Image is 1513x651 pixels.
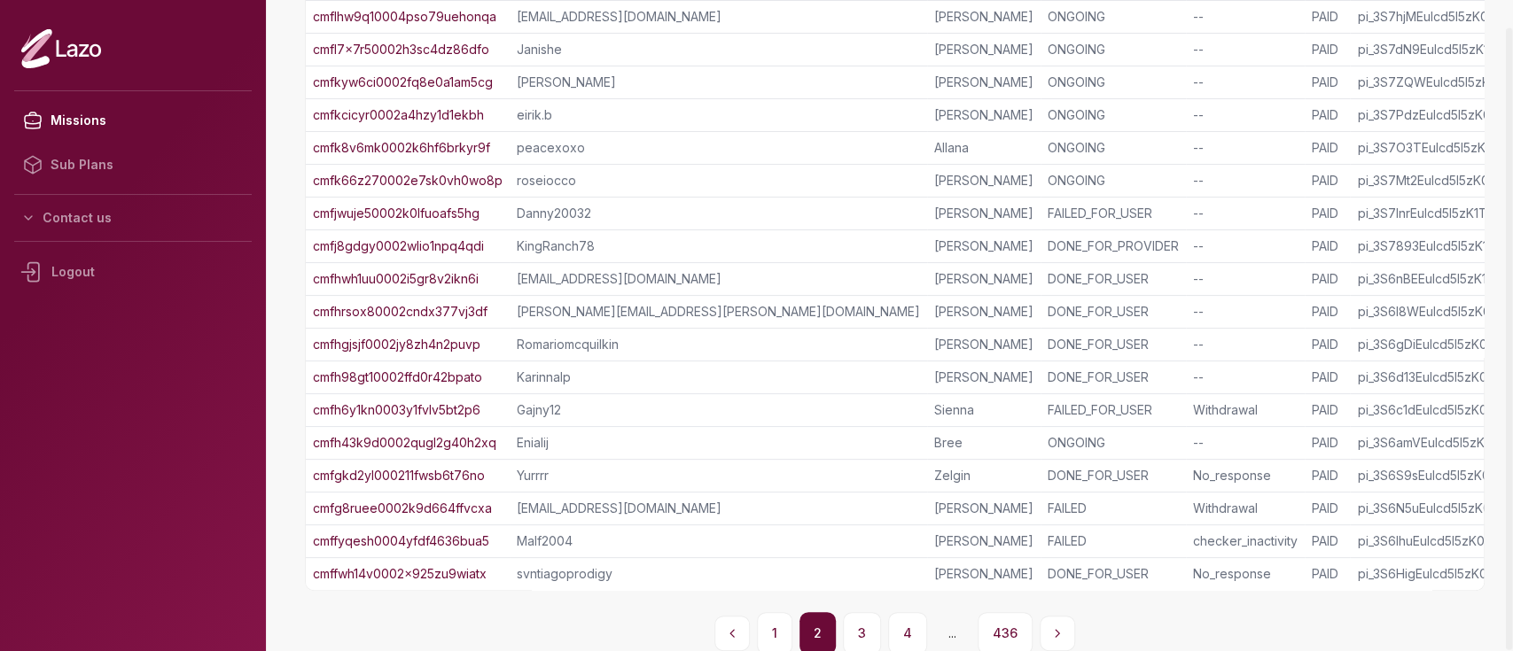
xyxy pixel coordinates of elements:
div: -- [1193,8,1298,26]
div: [PERSON_NAME] [934,270,1033,288]
div: PAID [1312,532,1343,550]
div: PAID [1312,270,1343,288]
div: Gajny12 [517,401,920,419]
div: Allana [934,139,1033,157]
div: [EMAIL_ADDRESS][DOMAIN_NAME] [517,8,920,26]
a: cmfk66z270002e7sk0vh0wo8p [313,172,503,190]
div: peacexoxo [517,139,920,157]
div: ONGOING [1048,172,1179,190]
button: Contact us [14,202,252,234]
a: cmfk8v6mk0002k6hf6brkyr9f [313,139,490,157]
div: -- [1193,336,1298,353]
div: -- [1193,106,1298,124]
div: [PERSON_NAME] [934,303,1033,321]
a: cmfh6y1kn0003y1fvlv5bt2p6 [313,401,480,419]
a: cmfh43k9d0002qugl2g40h2xq [313,434,496,452]
div: PAID [1312,368,1343,386]
div: -- [1193,139,1298,157]
div: No_response [1193,565,1298,583]
div: -- [1193,41,1298,58]
a: Missions [14,98,252,143]
div: PAID [1312,434,1343,452]
div: ONGOING [1048,106,1179,124]
div: Zelgin [934,467,1033,484]
div: Logout [14,249,252,295]
div: [PERSON_NAME][EMAIL_ADDRESS][PERSON_NAME][DOMAIN_NAME] [517,303,920,321]
div: -- [1193,434,1298,452]
div: KingRanch78 [517,237,920,255]
a: cmfj8gdgy0002wlio1npq4qdi [313,237,484,255]
div: PAID [1312,106,1343,124]
a: cmfg8ruee0002k9d664ffvcxa [313,500,492,517]
div: [PERSON_NAME] [934,41,1033,58]
a: cmfhgjsjf0002jy8zh4n2puvp [313,336,480,353]
div: roseiocco [517,172,920,190]
div: ONGOING [1048,434,1179,452]
div: Yurrrr [517,467,920,484]
div: PAID [1312,336,1343,353]
a: cmffyqesh0004yfdf4636bua5 [313,532,489,550]
div: -- [1193,270,1298,288]
div: DONE_FOR_USER [1048,467,1179,484]
div: PAID [1312,172,1343,190]
div: No_response [1193,467,1298,484]
div: Enialij [517,434,920,452]
div: -- [1193,205,1298,222]
div: [PERSON_NAME] [934,565,1033,583]
a: cmfkcicyr0002a4hzy1d1ekbh [313,106,484,124]
div: checker_inactivity [1193,532,1298,550]
div: [PERSON_NAME] [934,336,1033,353]
button: Previous page [714,616,750,651]
div: DONE_FOR_USER [1048,336,1179,353]
a: cmfl7x7r50002h3sc4dz86dfo [313,41,489,58]
div: Karinnalp [517,368,920,386]
div: PAID [1312,565,1343,583]
div: [PERSON_NAME] [934,8,1033,26]
div: eirik.b [517,106,920,124]
div: PAID [1312,467,1343,484]
div: -- [1193,303,1298,321]
div: PAID [1312,500,1343,517]
a: Sub Plans [14,143,252,187]
div: [PERSON_NAME] [934,74,1033,91]
a: cmfhrsox80002cndx377vj3df [313,303,487,321]
div: PAID [1312,41,1343,58]
a: cmfjwuje50002k0lfuoafs5hg [313,205,480,222]
div: Danny20032 [517,205,920,222]
div: svntiagoprodigy [517,565,920,583]
div: ONGOING [1048,139,1179,157]
div: Bree [934,434,1033,452]
button: Next page [1040,616,1075,651]
div: [PERSON_NAME] [934,532,1033,550]
div: [PERSON_NAME] [517,74,920,91]
a: cmffwh14v0002x925zu9wiatx [313,565,487,583]
div: [EMAIL_ADDRESS][DOMAIN_NAME] [517,500,920,517]
div: FAILED_FOR_USER [1048,205,1179,222]
div: PAID [1312,74,1343,91]
div: DONE_FOR_USER [1048,303,1179,321]
div: [PERSON_NAME] [934,205,1033,222]
div: Malf2004 [517,532,920,550]
a: cmfgkd2yl000211fwsb6t76no [313,467,485,484]
div: ONGOING [1048,41,1179,58]
div: Withdrawal [1193,401,1298,419]
div: FAILED_FOR_USER [1048,401,1179,419]
div: DONE_FOR_USER [1048,565,1179,583]
div: [PERSON_NAME] [934,106,1033,124]
div: [PERSON_NAME] [934,237,1033,255]
div: PAID [1312,139,1343,157]
div: [PERSON_NAME] [934,368,1033,386]
div: [PERSON_NAME] [934,172,1033,190]
span: ... [934,617,971,649]
div: FAILED [1048,532,1179,550]
div: -- [1193,74,1298,91]
a: cmfh98gt10002ffd0r42bpato [313,368,482,386]
div: -- [1193,237,1298,255]
div: [PERSON_NAME] [934,500,1033,517]
div: Withdrawal [1193,500,1298,517]
div: PAID [1312,8,1343,26]
div: PAID [1312,401,1343,419]
a: cmfhwh1uu0002i5gr8v2ikn6i [313,270,479,288]
div: PAID [1312,303,1343,321]
div: FAILED [1048,500,1179,517]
